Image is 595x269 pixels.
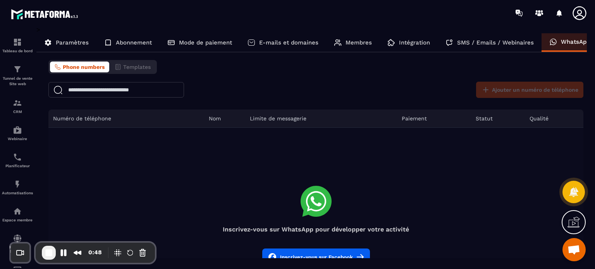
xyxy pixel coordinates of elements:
[471,110,525,128] th: Statut
[50,62,109,72] button: Phone numbers
[13,65,22,74] img: formation
[2,228,33,259] a: social-networksocial-networkRéseaux Sociaux
[397,110,471,128] th: Paiement
[2,218,33,222] p: Espace membre
[56,39,89,46] p: Paramètres
[525,110,583,128] th: Qualité
[262,248,370,266] button: Inscrivez-vous sur Facebook
[2,49,33,53] p: Tableau de bord
[2,93,33,120] a: formationformationCRM
[346,39,372,46] p: Membres
[2,201,33,228] a: automationsautomationsEspace membre
[2,76,33,87] p: Tunnel de vente Site web
[63,64,105,70] span: Phone numbers
[2,110,33,114] p: CRM
[2,164,33,168] p: Planificateur
[48,226,583,233] h4: Inscrivez-vous sur WhatsApp pour développer votre activité
[2,120,33,147] a: automationsautomationsWebinaire
[399,39,430,46] p: Intégration
[13,152,22,162] img: scheduler
[123,64,151,70] span: Templates
[245,110,397,128] th: Limite de messagerie
[2,174,33,201] a: automationsautomationsAutomatisations
[2,59,33,93] a: formationformationTunnel de vente Site web
[179,39,232,46] p: Mode de paiement
[110,62,155,72] button: Templates
[48,110,204,128] th: Numéro de téléphone
[457,39,534,46] p: SMS / Emails / Webinaires
[204,110,246,128] th: Nom
[2,147,33,174] a: schedulerschedulerPlanificateur
[562,238,586,261] div: Ouvrir le chat
[2,32,33,59] a: formationformationTableau de bord
[259,39,318,46] p: E-mails et domaines
[13,98,22,108] img: formation
[13,207,22,216] img: automations
[561,38,590,45] p: WhatsApp
[13,234,22,243] img: social-network
[116,39,152,46] p: Abonnement
[2,137,33,141] p: Webinaire
[11,7,81,21] img: logo
[2,245,33,254] p: Réseaux Sociaux
[13,125,22,135] img: automations
[13,180,22,189] img: automations
[13,38,22,47] img: formation
[2,191,33,195] p: Automatisations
